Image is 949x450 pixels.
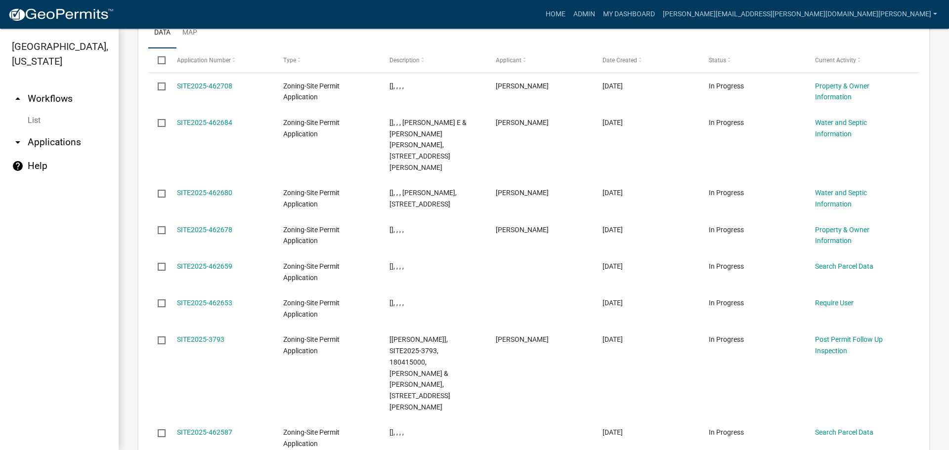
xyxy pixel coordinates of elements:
span: Zoning-Site Permit Application [283,82,340,101]
a: SITE2025-462587 [177,428,232,436]
span: In Progress [709,82,744,90]
a: Water and Septic Information [815,189,867,208]
span: Zoning-Site Permit Application [283,299,340,318]
span: 08/12/2025 [603,428,623,436]
span: Zoning-Site Permit Application [283,262,340,282]
span: In Progress [709,189,744,197]
a: SITE2025-462678 [177,226,232,234]
a: Search Parcel Data [815,262,873,270]
a: SITE2025-462653 [177,299,232,307]
span: In Progress [709,299,744,307]
datatable-header-cell: Description [380,48,486,72]
span: [], , , JOSEPHINE WYTASKE, 4449 Capstone Dr. [389,189,457,208]
span: Zoning-Site Permit Application [283,119,340,138]
a: SITE2025-462684 [177,119,232,126]
span: [Wayne Leitheiser], SITE2025-3793, 180415000, GARY J & KAREN M LANDSEM, 17851 SAYLER'S LAKE VIEW RD [389,335,450,411]
span: [], , , , [389,82,404,90]
a: Map [176,17,203,49]
a: Post Permit Follow Up Inspection [815,335,883,355]
datatable-header-cell: Select [148,48,167,72]
span: 08/12/2025 [603,299,623,307]
datatable-header-cell: Application Number [167,48,273,72]
span: 08/12/2025 [603,226,623,234]
span: In Progress [709,262,744,270]
span: Zoning-Site Permit Application [283,428,340,448]
datatable-header-cell: Current Activity [806,48,912,72]
span: Gary Landsem [496,335,549,343]
span: 08/12/2025 [603,262,623,270]
a: SITE2025-3793 [177,335,224,343]
span: Date Created [603,57,637,64]
a: Admin [569,5,599,24]
span: [], , , , [389,299,404,307]
a: SITE2025-462708 [177,82,232,90]
datatable-header-cell: Date Created [593,48,699,72]
span: In Progress [709,335,744,343]
span: [], , , , [389,428,404,436]
datatable-header-cell: Type [274,48,380,72]
span: 08/12/2025 [603,82,623,90]
span: Description [389,57,420,64]
a: Property & Owner Information [815,82,869,101]
span: Current Activity [815,57,856,64]
datatable-header-cell: Applicant [486,48,593,72]
span: Zoning-Site Permit Application [283,335,340,355]
span: 08/12/2025 [603,189,623,197]
span: 08/12/2025 [603,335,623,343]
span: Application Number [177,57,231,64]
span: [], , , BRIAN E & J BERG-GRAMER GRAMER, 11253 W LAKE EUNICE RD [389,119,467,171]
span: [], , , , [389,262,404,270]
span: Applicant [496,57,521,64]
a: SITE2025-462659 [177,262,232,270]
i: arrow_drop_down [12,136,24,148]
a: [PERSON_NAME][EMAIL_ADDRESS][PERSON_NAME][DOMAIN_NAME][PERSON_NAME] [659,5,941,24]
span: Status [709,57,726,64]
datatable-header-cell: Status [699,48,806,72]
span: Robert Wytaske [496,189,549,197]
i: arrow_drop_up [12,93,24,105]
a: Data [148,17,176,49]
a: Water and Septic Information [815,119,867,138]
a: Search Parcel Data [815,428,873,436]
span: Type [283,57,296,64]
span: In Progress [709,119,744,126]
a: Property & Owner Information [815,226,869,245]
span: [], , , , [389,226,404,234]
span: Zoning-Site Permit Application [283,226,340,245]
span: Robert Wytaske [496,226,549,234]
span: In Progress [709,428,744,436]
a: Home [542,5,569,24]
span: Sara B Knudson [496,119,549,126]
span: Zoning-Site Permit Application [283,189,340,208]
a: SITE2025-462680 [177,189,232,197]
span: 08/12/2025 [603,119,623,126]
span: In Progress [709,226,744,234]
span: Josh hahn [496,82,549,90]
a: My Dashboard [599,5,659,24]
i: help [12,160,24,172]
a: Require User [815,299,854,307]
